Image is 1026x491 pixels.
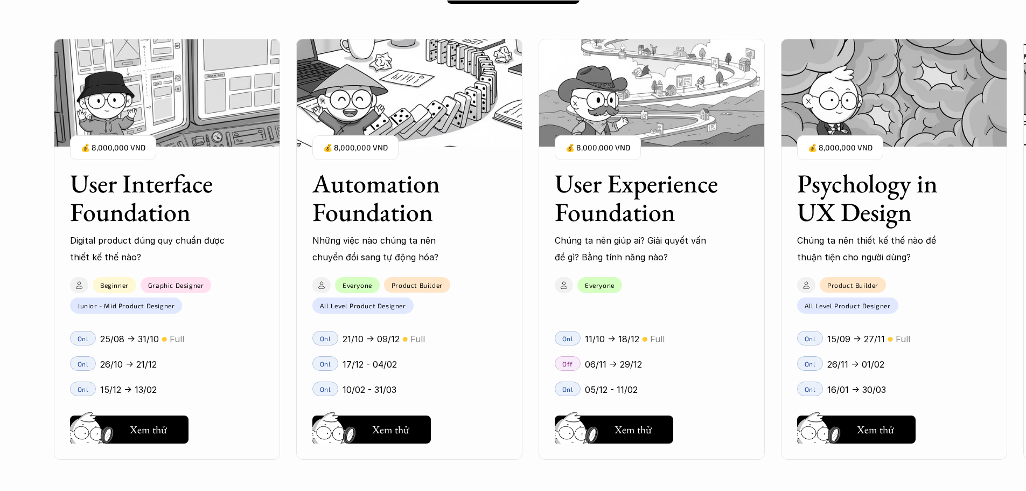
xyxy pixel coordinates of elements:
[323,141,388,155] p: 💰 8,000,000 VND
[343,356,397,372] p: 17/12 - 04/02
[100,356,157,372] p: 26/10 -> 21/12
[555,169,722,226] h3: User Experience Foundation
[343,331,400,347] p: 21/10 -> 09/12
[797,416,916,444] button: Xem thử
[650,331,665,347] p: Full
[562,334,574,342] p: Onl
[320,302,406,309] p: All Level Product Designer
[555,411,673,444] a: Xem thử
[555,232,711,265] p: Chúng ta nên giúp ai? Giải quyết vấn đề gì? Bằng tính năng nào?
[562,359,573,367] p: Off
[642,335,647,343] p: 🟡
[896,331,910,347] p: Full
[372,422,409,437] h5: Xem thử
[805,359,816,367] p: Onl
[805,334,816,342] p: Onl
[888,335,893,343] p: 🟡
[585,382,638,398] p: 05/12 - 11/02
[566,141,630,155] p: 💰 8,000,000 VND
[585,356,642,372] p: 06/11 -> 29/12
[343,382,396,398] p: 10/02 - 31/03
[805,385,816,392] p: Onl
[410,331,425,347] p: Full
[562,385,574,392] p: Onl
[70,411,189,444] a: Xem thử
[312,232,469,265] p: Những việc nào chúng ta nên chuyển đổi sang tự động hóa?
[402,335,408,343] p: 🟡
[808,141,873,155] p: 💰 8,000,000 VND
[130,422,167,437] h5: Xem thử
[170,331,184,347] p: Full
[797,411,916,444] a: Xem thử
[312,411,431,444] a: Xem thử
[312,169,479,226] h3: Automation Foundation
[162,335,167,343] p: 🟡
[827,281,878,288] p: Product Builder
[615,422,652,437] h5: Xem thử
[585,281,615,289] p: Everyone
[827,356,884,372] p: 26/11 -> 01/02
[797,232,953,265] p: Chúng ta nên thiết kế thế nào để thuận tiện cho người dùng?
[148,281,204,289] p: Graphic Designer
[100,382,157,398] p: 15/12 -> 13/02
[320,385,331,392] p: Onl
[70,416,189,444] button: Xem thử
[805,302,891,309] p: All Level Product Designer
[827,382,886,398] p: 16/01 -> 30/03
[857,422,894,437] h5: Xem thử
[827,331,885,347] p: 15/09 -> 27/11
[78,302,175,309] p: Junior - Mid Product Designer
[555,416,673,444] button: Xem thử
[70,169,237,226] h3: User Interface Foundation
[320,359,331,367] p: Onl
[585,331,639,347] p: 11/10 -> 18/12
[392,281,443,288] p: Product Builder
[320,334,331,342] p: Onl
[797,169,964,226] h3: Psychology in UX Design
[81,141,145,155] p: 💰 8,000,000 VND
[312,416,431,444] button: Xem thử
[100,331,159,347] p: 25/08 -> 31/10
[70,232,226,265] p: Digital product đúng quy chuẩn được thiết kế thế nào?
[100,281,129,289] p: Beginner
[343,281,372,289] p: Everyone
